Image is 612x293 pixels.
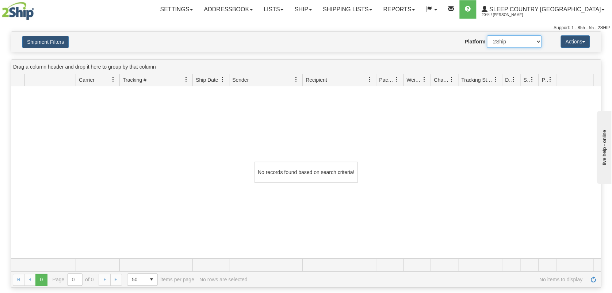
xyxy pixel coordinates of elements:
[217,73,229,86] a: Ship Date filter column settings
[2,2,34,20] img: logo2044.jpg
[542,76,548,84] span: Pickup Status
[482,11,536,19] span: 2044 / [PERSON_NAME]
[180,73,192,86] a: Tracking # filter column settings
[464,38,485,45] label: Platform
[306,76,327,84] span: Recipient
[508,73,520,86] a: Delivery Status filter column settings
[132,276,141,283] span: 50
[487,6,601,12] span: Sleep Country [GEOGRAPHIC_DATA]
[290,73,302,86] a: Sender filter column settings
[5,6,68,12] div: live help - online
[127,273,194,286] span: items per page
[35,274,47,285] span: Page 0
[363,73,376,86] a: Recipient filter column settings
[198,0,258,19] a: Addressbook
[289,0,317,19] a: Ship
[196,76,218,84] span: Ship Date
[476,0,610,19] a: Sleep Country [GEOGRAPHIC_DATA] 2044 / [PERSON_NAME]
[317,0,378,19] a: Shipping lists
[127,273,158,286] span: Page sizes drop down
[544,73,556,86] a: Pickup Status filter column settings
[406,76,422,84] span: Weight
[255,162,357,183] div: No records found based on search criteria!
[123,76,146,84] span: Tracking #
[489,73,502,86] a: Tracking Status filter column settings
[379,76,394,84] span: Packages
[146,274,157,285] span: select
[53,273,94,286] span: Page of 0
[2,25,610,31] div: Support: 1 - 855 - 55 - 2SHIP
[199,277,248,282] div: No rows are selected
[445,73,458,86] a: Charge filter column settings
[461,76,493,84] span: Tracking Status
[232,76,249,84] span: Sender
[391,73,403,86] a: Packages filter column settings
[79,76,95,84] span: Carrier
[434,76,449,84] span: Charge
[252,277,582,282] span: No items to display
[561,35,590,48] button: Actions
[505,76,511,84] span: Delivery Status
[154,0,198,19] a: Settings
[107,73,119,86] a: Carrier filter column settings
[588,274,599,285] a: Refresh
[418,73,431,86] a: Weight filter column settings
[523,76,529,84] span: Shipment Issues
[378,0,420,19] a: Reports
[595,109,611,184] iframe: chat widget
[11,60,601,74] div: grid grouping header
[22,36,69,48] button: Shipment Filters
[526,73,538,86] a: Shipment Issues filter column settings
[258,0,289,19] a: Lists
